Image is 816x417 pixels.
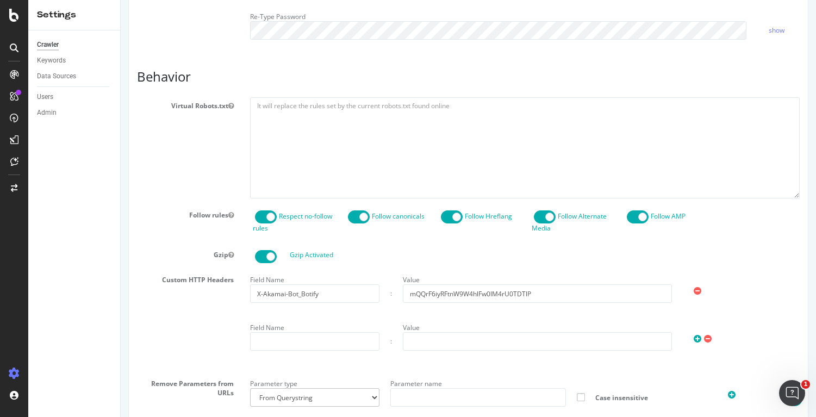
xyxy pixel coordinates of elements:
[37,39,113,51] a: Crawler
[530,211,565,221] label: Follow AMP
[37,107,57,119] div: Admin
[8,207,121,220] label: Follow rules
[8,246,121,259] label: Gzip
[251,211,304,221] label: Follow canonicals
[411,211,486,233] label: Follow Alternate Media
[108,101,113,110] button: Virtual Robots.txt
[129,271,164,284] label: Field Name
[270,337,271,346] div: :
[129,375,177,388] label: Parameter type
[108,210,113,220] button: Follow rules
[169,250,213,259] label: Gzip Activated
[270,289,271,298] div: :
[8,271,121,284] label: Custom HTTP Headers
[779,380,805,406] iframe: Intercom live chat
[648,26,664,35] a: show
[37,9,111,21] div: Settings
[37,71,76,82] div: Data Sources
[270,375,321,388] label: Parameter name
[801,380,810,389] span: 1
[129,319,164,332] label: Field Name
[37,55,66,66] div: Keywords
[466,393,588,402] span: Case insensitive
[282,319,299,332] label: Value
[37,107,113,119] a: Admin
[37,71,113,82] a: Data Sources
[108,250,113,259] button: Gzip
[129,8,185,21] label: Re-Type Password
[37,55,113,66] a: Keywords
[8,375,121,397] label: Remove Parameters from URLs
[132,211,211,233] label: Respect no-follow rules
[8,97,121,110] label: Virtual Robots.txt
[282,271,299,284] label: Value
[37,39,59,51] div: Crawler
[344,211,391,221] label: Follow Hreflang
[37,91,113,103] a: Users
[37,91,53,103] div: Users
[16,70,679,84] h3: Behavior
